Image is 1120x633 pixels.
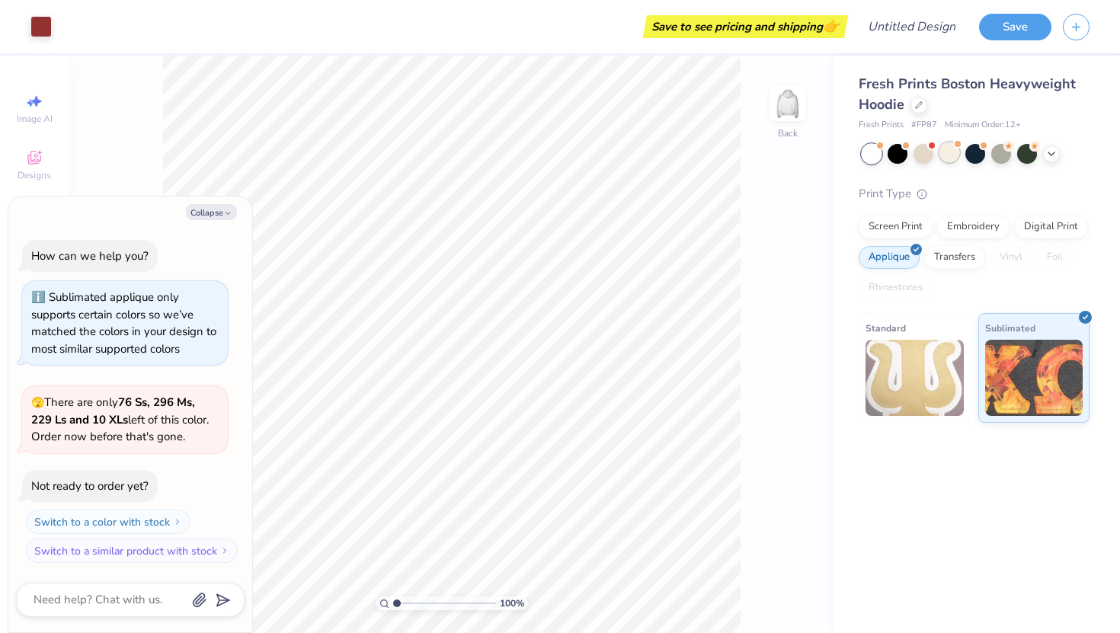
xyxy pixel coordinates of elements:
div: Rhinestones [859,277,933,299]
div: How can we help you? [31,248,149,264]
span: # FP87 [911,119,937,132]
div: Vinyl [990,246,1032,269]
span: 🫣 [31,395,44,410]
img: Switch to a similar product with stock [220,546,229,555]
span: Fresh Prints Boston Heavyweight Hoodie [859,75,1076,113]
button: Save [979,14,1051,40]
div: Foil [1037,246,1073,269]
img: Back [773,88,803,119]
span: Fresh Prints [859,119,904,132]
span: Standard [866,320,906,336]
div: Screen Print [859,216,933,238]
img: Standard [866,340,964,416]
button: Switch to a similar product with stock [26,539,238,563]
span: There are only left of this color. Order now before that's gone. [31,395,209,444]
strong: 76 Ss, 296 Ms, 229 Ls and 10 XLs [31,395,195,427]
input: Untitled Design [856,11,968,42]
div: Back [778,126,798,140]
button: Collapse [186,204,237,220]
img: Switch to a color with stock [173,517,182,526]
span: Sublimated [985,320,1035,336]
span: Designs [18,169,51,181]
button: Switch to a color with stock [26,510,190,534]
div: Applique [859,246,920,269]
div: Not ready to order yet? [31,478,149,494]
div: Digital Print [1014,216,1088,238]
span: 100 % [500,596,524,610]
span: 👉 [823,17,840,35]
div: Save to see pricing and shipping [647,15,844,38]
div: Sublimated applique only supports certain colors so we’ve matched the colors in your design to mo... [31,289,216,356]
img: Sublimated [985,340,1083,416]
div: Print Type [859,185,1090,203]
span: Minimum Order: 12 + [945,119,1021,132]
div: Embroidery [937,216,1010,238]
span: Image AI [17,113,53,125]
div: Transfers [924,246,985,269]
